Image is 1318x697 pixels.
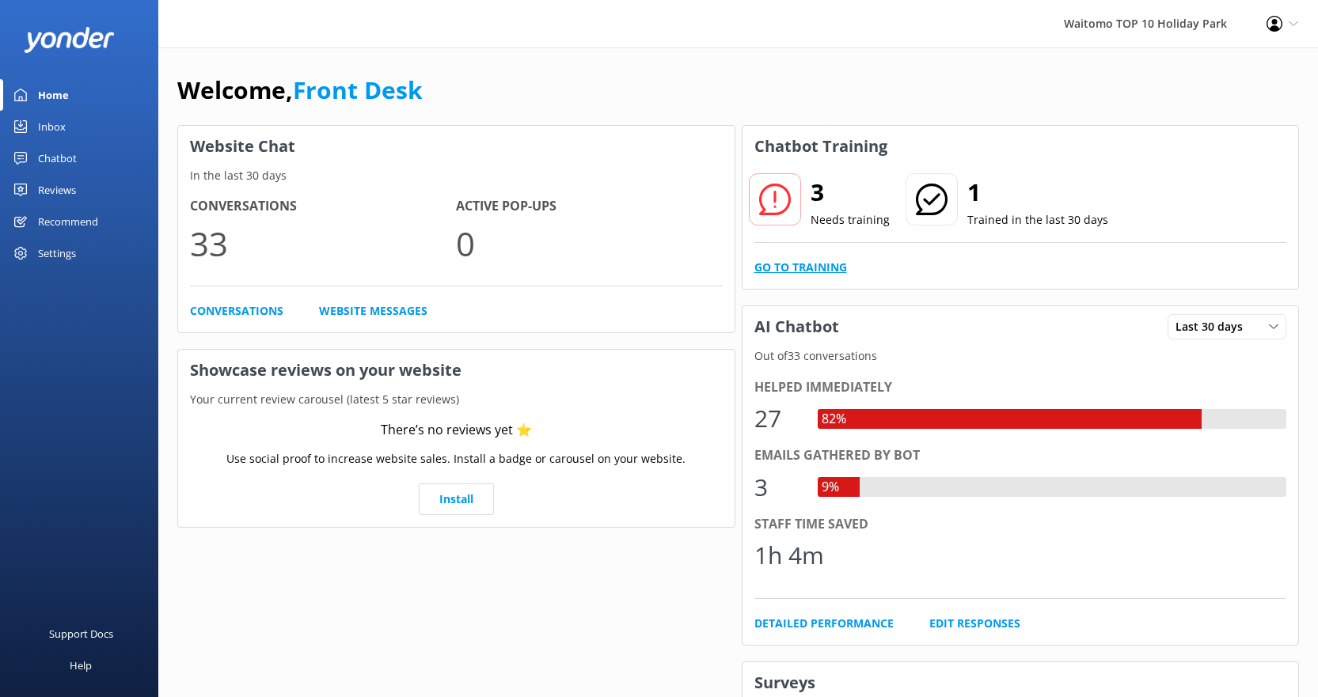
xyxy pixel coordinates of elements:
div: Chatbot [38,142,77,174]
p: Your current review carousel (latest 5 star reviews) [178,391,735,408]
div: There’s no reviews yet ⭐ [381,420,532,441]
a: Website Messages [319,302,427,320]
p: 33 [190,217,456,270]
p: Trained in the last 30 days [967,211,1108,229]
div: Settings [38,237,76,269]
div: Inbox [38,111,66,142]
h4: Conversations [190,196,456,217]
a: Edit Responses [929,615,1020,632]
a: Front Desk [293,74,423,106]
div: Helped immediately [754,377,1287,398]
div: Reviews [38,174,76,206]
h1: Welcome, [177,71,423,109]
div: 27 [754,400,802,438]
p: Use social proof to increase website sales. Install a badge or carousel on your website. [226,450,686,468]
div: 3 [754,468,802,506]
div: Support Docs [49,618,113,650]
span: Last 30 days [1176,318,1252,335]
h2: 3 [811,173,890,211]
h3: AI Chatbot [743,306,851,347]
h2: 1 [967,173,1108,211]
img: yonder-white-logo.png [24,27,115,53]
h4: Active Pop-ups [456,196,722,217]
h3: Website Chat [178,126,735,167]
p: Needs training [811,211,890,229]
p: Out of 33 conversations [743,347,1299,365]
div: 82% [818,409,850,430]
p: In the last 30 days [178,167,735,184]
a: Detailed Performance [754,615,894,632]
div: Emails gathered by bot [754,445,1287,466]
div: Recommend [38,206,98,237]
a: Install [419,483,494,515]
div: Help [70,650,92,681]
h3: Chatbot Training [743,126,899,167]
div: 9% [818,477,843,498]
a: Go to Training [754,259,847,276]
div: Staff time saved [754,514,1287,535]
a: Conversations [190,302,283,320]
div: 1h 4m [754,536,824,574]
h3: Showcase reviews on your website [178,350,735,391]
div: Home [38,79,69,111]
p: 0 [456,217,722,270]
